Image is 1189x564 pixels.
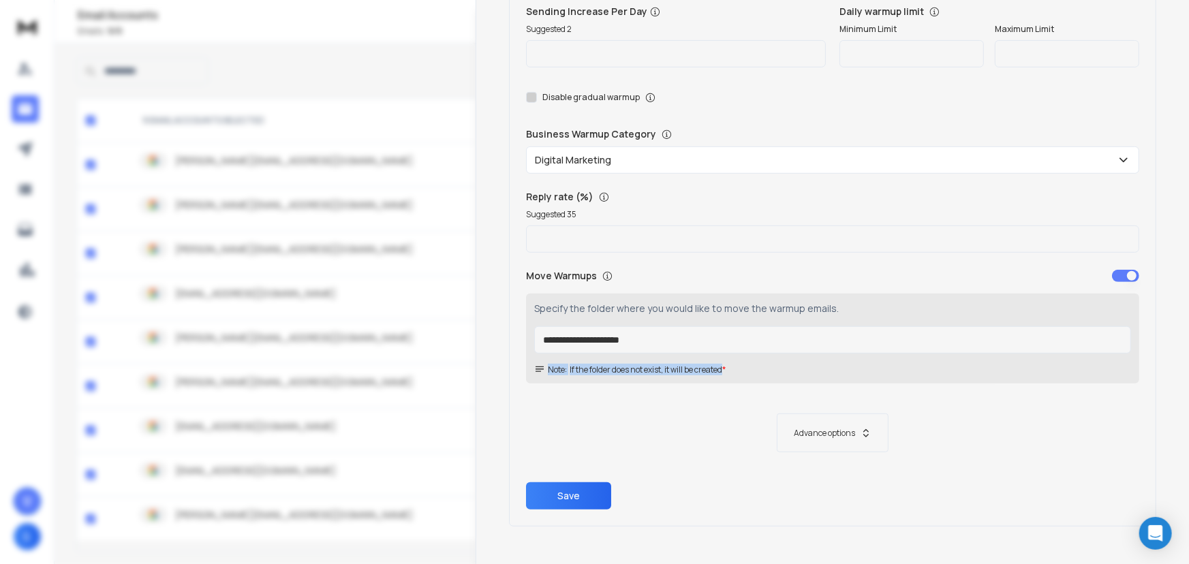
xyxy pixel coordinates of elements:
[839,5,1139,18] p: Daily warmup limit
[570,364,722,375] p: If the folder does not exist, it will be created
[526,209,1139,220] p: Suggested 35
[839,24,984,35] label: Minimum Limit
[995,24,1139,35] label: Maximum Limit
[535,153,617,167] p: Digital Marketing
[526,269,829,283] p: Move Warmups
[526,127,1139,141] p: Business Warmup Category
[540,413,1126,452] button: Advance options
[542,92,640,103] label: Disable gradual warmup
[526,482,611,510] button: Save
[526,190,1139,204] p: Reply rate (%)
[526,5,826,18] p: Sending Increase Per Day
[526,24,826,35] p: Suggested 2
[534,302,1131,315] p: Specify the folder where you would like to move the warmup emails.
[534,364,567,375] span: Note:
[794,428,855,439] p: Advance options
[1139,517,1172,550] div: Open Intercom Messenger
